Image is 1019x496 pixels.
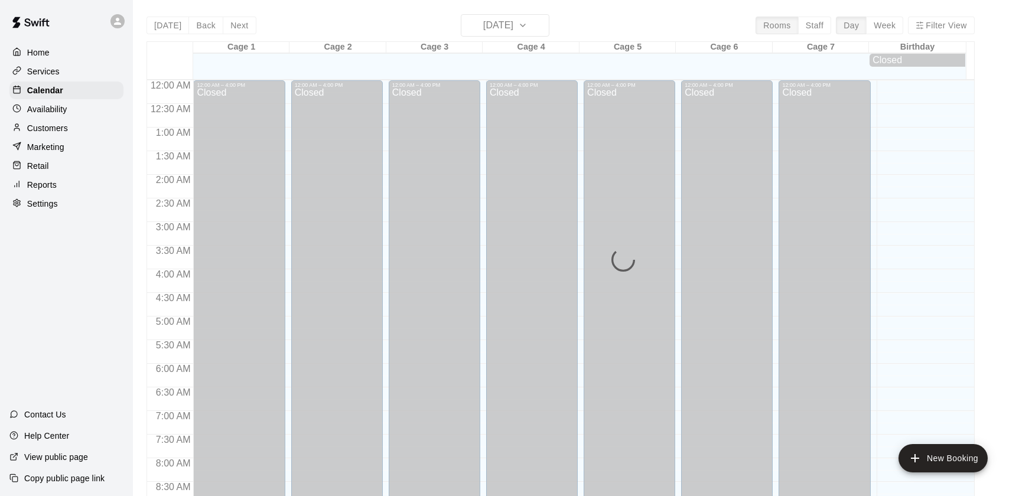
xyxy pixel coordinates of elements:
div: 12:00 AM – 4:00 PM [295,82,379,88]
span: 7:00 AM [153,411,194,421]
a: Marketing [9,138,123,156]
div: 12:00 AM – 4:00 PM [197,82,281,88]
span: 2:00 AM [153,175,194,185]
div: Closed [873,55,962,66]
p: Calendar [27,84,63,96]
div: Birthday [869,42,965,53]
a: Services [9,63,123,80]
span: 5:00 AM [153,316,194,327]
p: Marketing [27,141,64,153]
span: 3:00 AM [153,222,194,232]
div: 12:00 AM – 4:00 PM [587,82,672,88]
a: Retail [9,157,123,175]
span: 2:30 AM [153,198,194,208]
span: 3:30 AM [153,246,194,256]
a: Settings [9,195,123,213]
span: 4:00 AM [153,269,194,279]
p: Help Center [24,430,69,442]
a: Home [9,44,123,61]
div: Cage 1 [193,42,289,53]
p: Home [27,47,50,58]
div: Cage 5 [580,42,676,53]
span: 5:30 AM [153,340,194,350]
div: Cage 2 [289,42,386,53]
span: 1:30 AM [153,151,194,161]
p: View public page [24,451,88,463]
span: 12:00 AM [148,80,194,90]
div: 12:00 AM – 4:00 PM [685,82,769,88]
div: Cage 6 [676,42,772,53]
a: Reports [9,176,123,194]
p: Availability [27,103,67,115]
p: Retail [27,160,49,172]
span: 12:30 AM [148,104,194,114]
p: Settings [27,198,58,210]
span: 8:00 AM [153,458,194,468]
a: Availability [9,100,123,118]
a: Customers [9,119,123,137]
p: Customers [27,122,68,134]
span: 1:00 AM [153,128,194,138]
div: Cage 7 [773,42,869,53]
div: 12:00 AM – 4:00 PM [782,82,867,88]
p: Reports [27,179,57,191]
div: Cage 4 [483,42,579,53]
div: 12:00 AM – 4:00 PM [490,82,574,88]
span: 7:30 AM [153,435,194,445]
span: 6:30 AM [153,387,194,397]
span: 8:30 AM [153,482,194,492]
div: Cage 3 [386,42,483,53]
div: 12:00 AM – 4:00 PM [392,82,477,88]
span: 4:30 AM [153,293,194,303]
p: Services [27,66,60,77]
button: add [898,444,988,472]
span: 6:00 AM [153,364,194,374]
a: Calendar [9,81,123,99]
p: Copy public page link [24,472,105,484]
p: Contact Us [24,409,66,420]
